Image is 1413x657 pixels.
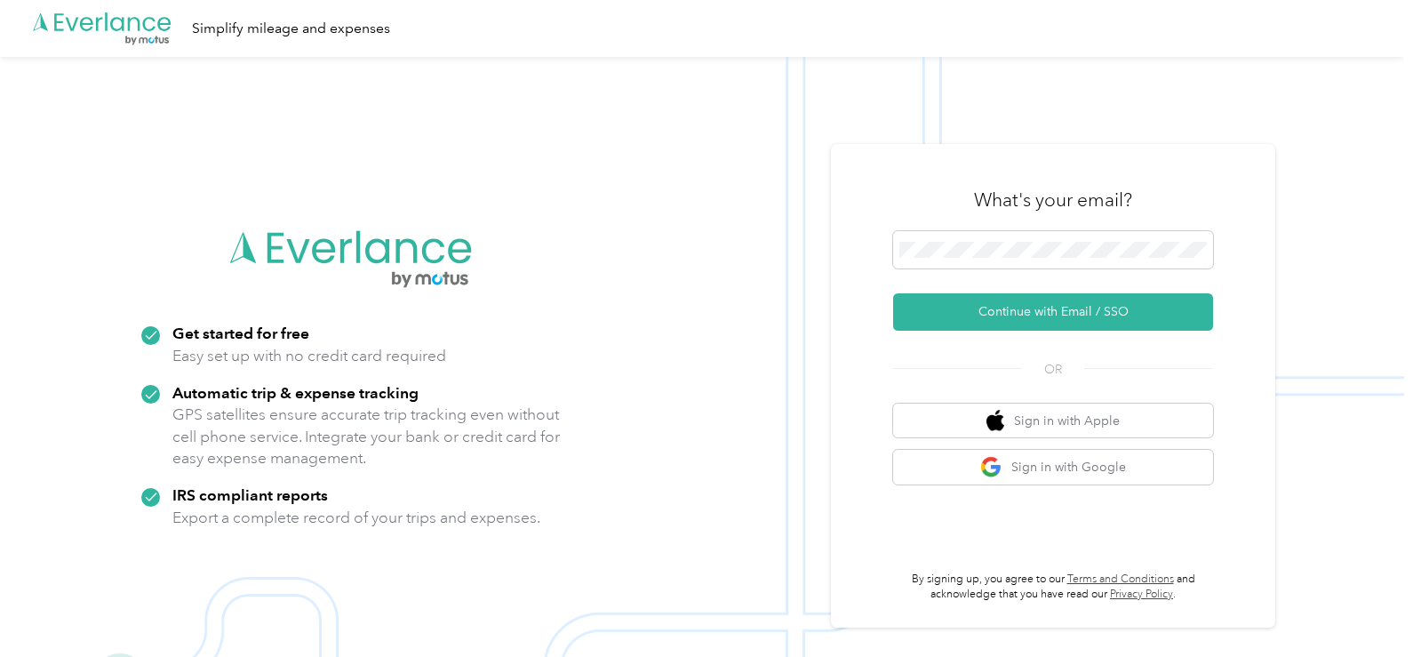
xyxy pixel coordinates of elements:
[893,572,1213,603] p: By signing up, you agree to our and acknowledge that you have read our .
[172,485,328,504] strong: IRS compliant reports
[172,383,419,402] strong: Automatic trip & expense tracking
[172,507,540,529] p: Export a complete record of your trips and expenses.
[172,324,309,342] strong: Get started for free
[986,410,1004,432] img: apple logo
[1110,588,1173,601] a: Privacy Policy
[1022,360,1084,379] span: OR
[1067,573,1174,586] a: Terms and Conditions
[192,18,390,40] div: Simplify mileage and expenses
[893,293,1213,331] button: Continue with Email / SSO
[172,345,446,367] p: Easy set up with no credit card required
[893,404,1213,438] button: apple logoSign in with Apple
[974,188,1132,212] h3: What's your email?
[980,456,1002,478] img: google logo
[893,450,1213,485] button: google logoSign in with Google
[172,404,561,469] p: GPS satellites ensure accurate trip tracking even without cell phone service. Integrate your bank...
